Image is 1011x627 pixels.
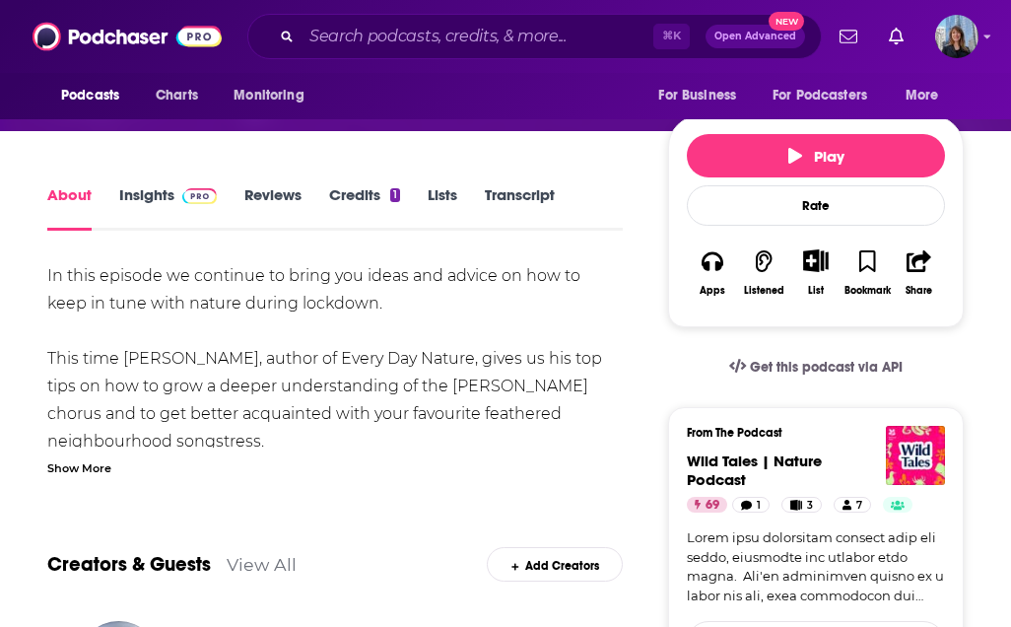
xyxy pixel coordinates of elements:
a: Get this podcast via API [713,343,918,391]
a: Lorem ipsu dolorsitam consect adip eli seddo, eiusmodte inc utlabor etdo magna. Ali'en adminimven... [687,528,945,605]
button: Listened [738,237,789,309]
a: Transcript [485,185,555,231]
a: Charts [143,77,210,114]
span: Podcasts [61,82,119,109]
span: New [769,12,804,31]
button: open menu [760,77,896,114]
div: Share [906,285,932,297]
div: Show More ButtonList [790,237,842,309]
a: Creators & Guests [47,552,211,577]
a: Show notifications dropdown [881,20,911,53]
a: 1 [732,497,770,513]
a: Credits1 [329,185,400,231]
span: More [906,82,939,109]
div: Rate [687,185,945,226]
span: Logged in as j.bohrson [935,15,978,58]
span: Monitoring [234,82,303,109]
span: For Podcasters [773,82,867,109]
span: 1 [757,496,761,516]
span: ⌘ K [653,24,690,49]
div: Add Creators [487,547,622,582]
button: open menu [220,77,329,114]
button: Open AdvancedNew [706,25,805,48]
a: InsightsPodchaser Pro [119,185,217,231]
a: Reviews [244,185,302,231]
button: open menu [892,77,964,114]
button: Apps [687,237,738,309]
div: Search podcasts, credits, & more... [247,14,822,59]
h3: From The Podcast [687,426,929,440]
a: 69 [687,497,727,513]
span: Play [788,147,844,166]
span: Open Advanced [714,32,796,41]
span: 3 [807,496,813,516]
a: 7 [834,497,871,513]
img: Wild Tales | Nature Podcast [886,426,945,485]
span: 69 [706,496,719,516]
button: Show More Button [795,249,836,271]
a: Wild Tales | Nature Podcast [687,452,822,489]
div: 1 [390,188,400,202]
div: Bookmark [844,285,891,297]
span: 7 [856,496,862,516]
a: 3 [781,497,822,513]
a: View All [227,554,297,575]
a: Lists [428,185,457,231]
div: List [808,284,824,297]
button: Show profile menu [935,15,978,58]
a: Show notifications dropdown [832,20,865,53]
button: Bookmark [842,237,893,309]
input: Search podcasts, credits, & more... [302,21,653,52]
span: Charts [156,82,198,109]
div: Listened [744,285,784,297]
img: User Profile [935,15,978,58]
span: Get this podcast via API [750,359,903,376]
button: open menu [47,77,145,114]
div: Apps [700,285,725,297]
button: Play [687,134,945,177]
button: Share [894,237,945,309]
img: Podchaser - Follow, Share and Rate Podcasts [33,18,222,55]
a: About [47,185,92,231]
span: For Business [658,82,736,109]
button: open menu [644,77,761,114]
img: Podchaser Pro [182,188,217,204]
